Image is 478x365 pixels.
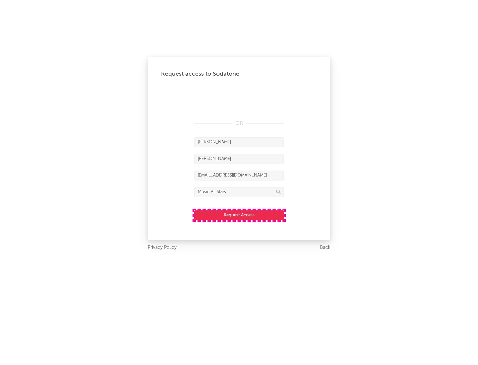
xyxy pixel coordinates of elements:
a: Back [320,244,330,252]
a: Privacy Policy [148,244,177,252]
input: First Name [194,137,284,147]
div: Request access to Sodatone [161,70,317,78]
input: Email [194,171,284,181]
input: Last Name [194,154,284,164]
button: Request Access [194,210,284,220]
div: OR [194,119,284,127]
input: Division [194,187,284,197]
